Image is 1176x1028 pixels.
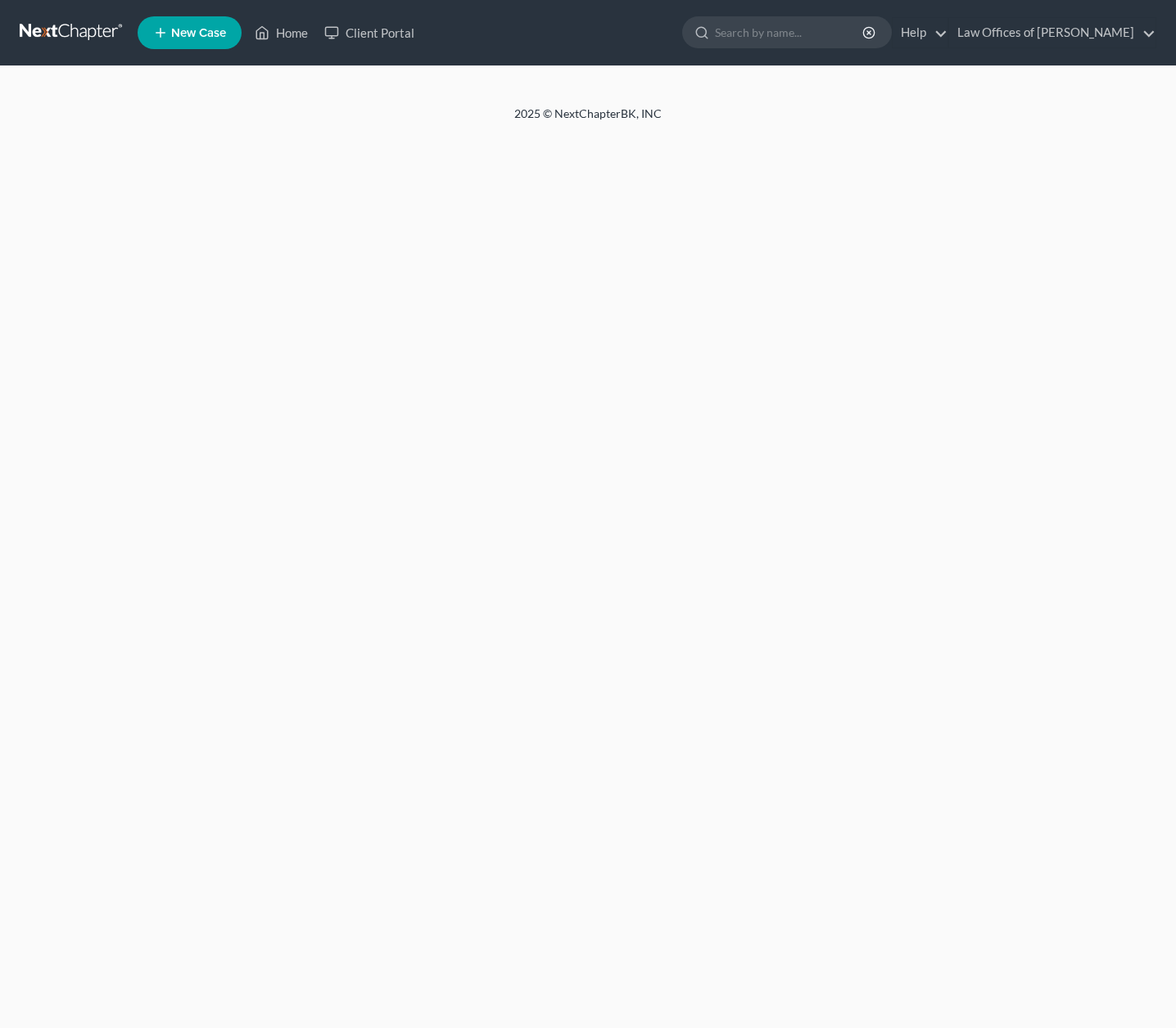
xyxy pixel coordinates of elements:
[247,18,316,47] a: Home
[316,18,423,47] a: Client Portal
[893,18,948,47] a: Help
[949,18,1156,47] a: Law Offices of [PERSON_NAME]
[121,106,1055,135] div: 2025 © NextChapterBK, INC
[171,27,226,39] span: New Case
[715,17,865,47] input: Search by name...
